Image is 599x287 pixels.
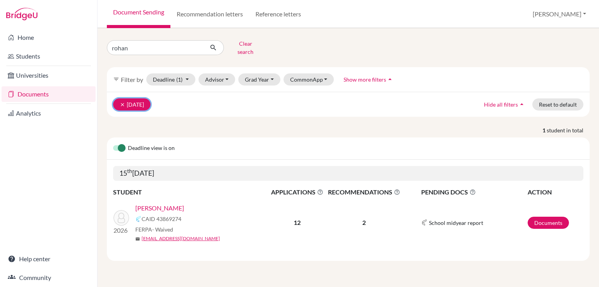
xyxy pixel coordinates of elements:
[6,8,37,20] img: Bridge-U
[2,86,96,102] a: Documents
[107,40,204,55] input: Find student by name...
[294,219,301,226] b: 12
[113,76,119,82] i: filter_list
[518,100,526,108] i: arrow_drop_up
[429,219,483,227] span: School midyear report
[176,76,183,83] span: (1)
[2,251,96,267] a: Help center
[344,76,386,83] span: Show more filters
[2,48,96,64] a: Students
[120,102,125,107] i: clear
[113,210,129,226] img: Parasramka, Rohan
[113,226,129,235] p: 2026
[326,218,402,227] p: 2
[542,126,547,134] strong: 1
[238,73,280,86] button: Grad Year
[326,187,402,197] span: RECOMMENDATIONS
[146,73,195,86] button: Deadline(1)
[142,215,181,223] span: CAID 43869274
[152,226,173,233] span: - Waived
[386,75,394,83] i: arrow_drop_up
[135,203,184,213] a: [PERSON_NAME]
[2,105,96,121] a: Analytics
[135,237,140,241] span: mail
[477,98,532,111] button: Hide all filtersarrow_drop_up
[532,98,583,111] button: Reset to default
[127,168,132,174] sup: th
[128,144,175,153] span: Deadline view is on
[113,98,151,111] button: clear[DATE]
[421,187,527,197] span: PENDING DOCS
[2,270,96,285] a: Community
[142,235,220,242] a: [EMAIL_ADDRESS][DOMAIN_NAME]
[135,216,142,222] img: Common App logo
[135,225,173,234] span: FERPA
[113,166,583,181] h5: 15 [DATE]
[284,73,334,86] button: CommonApp
[121,76,143,83] span: Filter by
[547,126,590,134] span: student in total
[529,7,590,21] button: [PERSON_NAME]
[113,187,269,197] th: STUDENT
[198,73,236,86] button: Advisor
[2,68,96,83] a: Universities
[527,187,583,197] th: ACTION
[2,30,96,45] a: Home
[484,101,518,108] span: Hide all filters
[337,73,401,86] button: Show more filtersarrow_drop_up
[269,187,325,197] span: APPLICATIONS
[528,217,569,229] a: Documents
[224,37,267,58] button: Clear search
[421,219,427,226] img: Common App logo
